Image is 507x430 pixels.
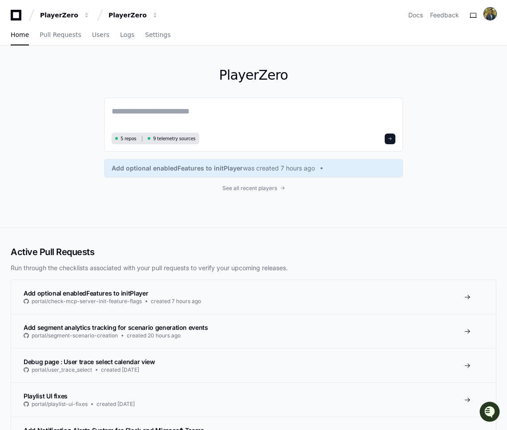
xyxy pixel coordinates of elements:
[11,314,496,348] a: Add segment analytics tracking for scenario generation eventsportal/segment-scenario-creationcrea...
[40,32,81,37] span: Pull Requests
[89,93,108,100] span: Pylon
[109,11,147,20] div: PlayerZero
[151,298,201,305] span: created 7 hours ago
[11,348,496,382] a: Debug page : User trace select calendar viewportal/user_trace_selectcreated [DATE]
[11,246,496,258] h2: Active Pull Requests
[153,135,195,142] span: 9 telemetry sources
[222,185,277,192] span: See all recent players
[243,164,315,173] span: was created 7 hours ago
[9,66,25,82] img: 1756235613930-3d25f9e4-fa56-45dd-b3ad-e072dfbd1548
[151,69,162,80] button: Start new chat
[32,401,88,408] span: portal/playlist-ui-fixes
[32,332,118,339] span: portal/segment-scenario-creation
[101,366,139,373] span: created [DATE]
[479,401,503,425] iframe: Open customer support
[112,164,395,173] a: Add optional enabledFeatures to initPlayerwas created 7 hours ago
[145,25,170,45] a: Settings
[30,75,129,82] div: We're offline, but we'll be back soon!
[408,11,423,20] a: Docs
[120,32,134,37] span: Logs
[430,11,459,20] button: Feedback
[11,264,496,272] p: Run through the checklists associated with your pull requests to verify your upcoming releases.
[40,11,78,20] div: PlayerZero
[11,25,29,45] a: Home
[24,392,68,400] span: Playlist UI fixes
[92,25,109,45] a: Users
[11,382,496,417] a: Playlist UI fixesportal/playlist-ui-fixescreated [DATE]
[32,366,92,373] span: portal/user_trace_select
[121,135,137,142] span: 5 repos
[9,9,27,27] img: PlayerZero
[97,401,135,408] span: created [DATE]
[112,164,243,173] span: Add optional enabledFeatures to initPlayer
[145,32,170,37] span: Settings
[104,185,403,192] a: See all recent players
[40,25,81,45] a: Pull Requests
[9,36,162,50] div: Welcome
[63,93,108,100] a: Powered byPylon
[127,332,181,339] span: created 20 hours ago
[24,289,148,297] span: Add optional enabledFeatures to initPlayer
[24,324,208,331] span: Add segment analytics tracking for scenario generation events
[30,66,146,75] div: Start new chat
[120,25,134,45] a: Logs
[32,298,142,305] span: portal/check-mcp-server-init-feature-flags
[105,7,162,23] button: PlayerZero
[11,280,496,314] a: Add optional enabledFeatures to initPlayerportal/check-mcp-server-init-feature-flagscreated 7 hou...
[104,67,403,83] h1: PlayerZero
[24,358,155,365] span: Debug page : User trace select calendar view
[484,8,496,20] img: avatar
[36,7,93,23] button: PlayerZero
[11,32,29,37] span: Home
[92,32,109,37] span: Users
